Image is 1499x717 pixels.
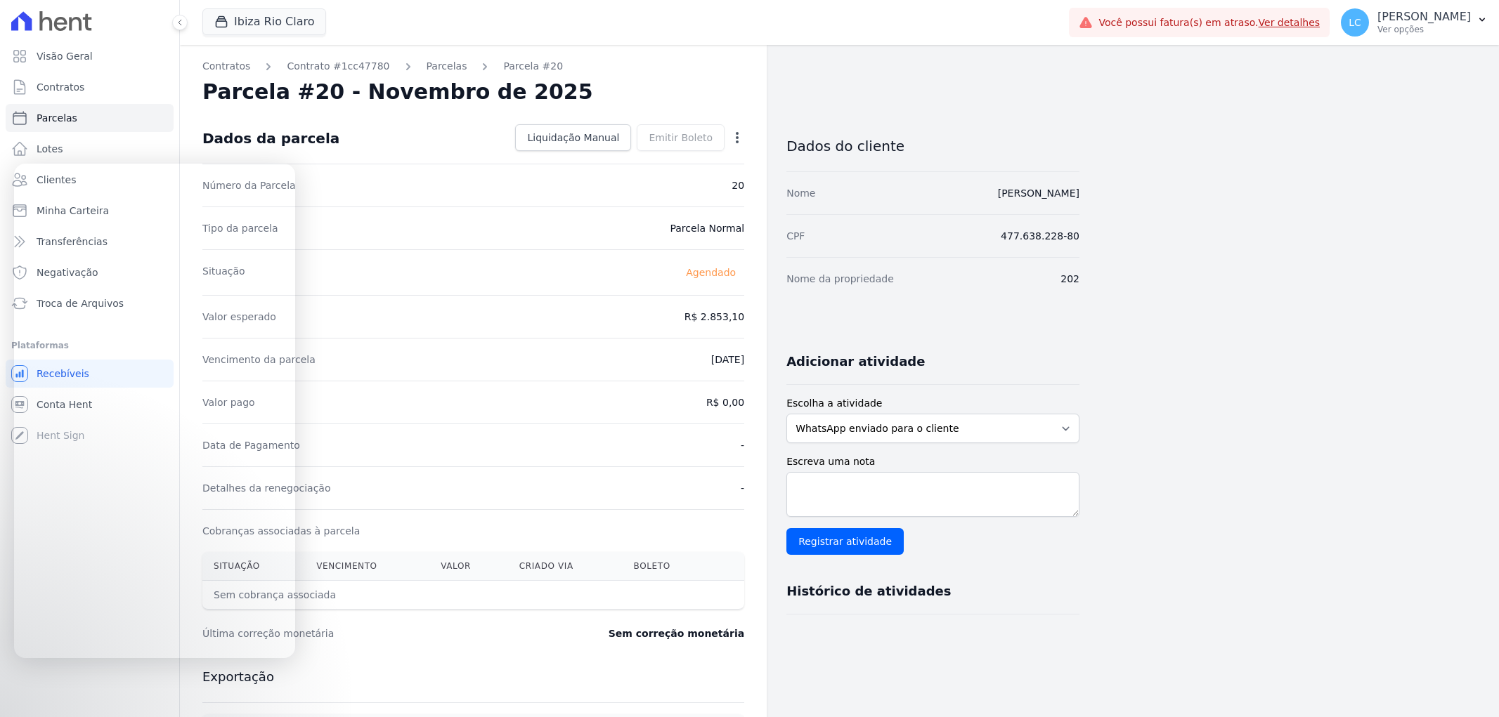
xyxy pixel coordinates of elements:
[684,310,744,324] dd: R$ 2.853,10
[202,59,250,74] a: Contratos
[786,229,805,243] dt: CPF
[202,626,523,640] dt: Última correção monetária
[786,186,815,200] dt: Nome
[14,669,48,703] iframe: Intercom live chat
[786,528,904,555] input: Registrar atividade
[429,552,508,581] th: Valor
[515,124,631,151] a: Liquidação Manual
[706,395,744,409] dd: R$ 0,00
[202,59,744,74] nav: Breadcrumb
[37,142,63,156] span: Lotes
[711,353,744,367] dd: [DATE]
[1377,10,1471,24] p: [PERSON_NAME]
[503,59,563,74] a: Parcela #20
[6,390,174,419] a: Conta Hent
[202,79,593,105] h2: Parcela #20 - Novembro de 2025
[508,552,623,581] th: Criado via
[6,258,174,287] a: Negativação
[427,59,467,74] a: Parcelas
[786,138,1079,154] h3: Dados do cliente
[1330,3,1499,42] button: LC [PERSON_NAME] Ver opções
[609,626,744,640] dd: Sem correção monetária
[202,669,744,685] h3: Exportação
[527,131,619,145] span: Liquidação Manual
[6,42,174,70] a: Visão Geral
[37,49,93,63] span: Visão Geral
[6,135,174,163] a: Lotes
[998,188,1079,199] a: [PERSON_NAME]
[6,289,174,317] a: Troca de Arquivos
[14,164,295,658] iframe: Intercom live chat
[1060,272,1079,286] dd: 202
[786,583,951,600] h3: Histórico de atividades
[786,454,1079,469] label: Escreva uma nota
[6,73,174,101] a: Contratos
[670,221,744,235] dd: Parcela Normal
[786,396,1079,411] label: Escolha a atividade
[741,438,744,452] dd: -
[305,552,429,581] th: Vencimento
[1377,24,1471,35] p: Ver opções
[11,337,168,354] div: Plataformas
[202,130,339,147] div: Dados da parcela
[623,552,711,581] th: Boleto
[287,59,389,74] a: Contrato #1cc47780
[6,228,174,256] a: Transferências
[1349,18,1361,27] span: LC
[1259,17,1320,28] a: Ver detalhes
[1001,229,1079,243] dd: 477.638.228-80
[6,197,174,225] a: Minha Carteira
[786,353,925,370] h3: Adicionar atividade
[6,166,174,194] a: Clientes
[37,111,77,125] span: Parcelas
[37,80,84,94] span: Contratos
[1098,15,1320,30] span: Você possui fatura(s) em atraso.
[732,178,744,192] dd: 20
[202,8,326,35] button: Ibiza Rio Claro
[6,104,174,132] a: Parcelas
[741,481,744,495] dd: -
[202,581,623,610] th: Sem cobrança associada
[6,360,174,388] a: Recebíveis
[677,264,744,281] span: Agendado
[786,272,894,286] dt: Nome da propriedade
